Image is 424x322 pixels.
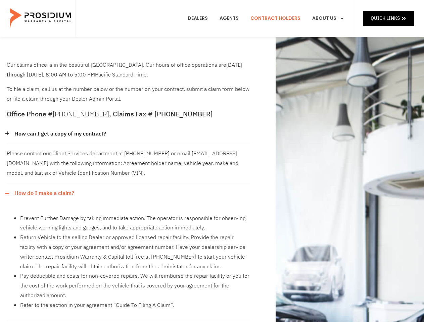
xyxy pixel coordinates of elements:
[183,6,349,31] nav: Menu
[307,6,349,31] a: About Us
[7,144,250,183] div: How can I get a copy of my contract?
[183,6,213,31] a: Dealers
[363,11,414,25] a: Quick Links
[7,60,250,80] p: Our claims office is in the beautiful [GEOGRAPHIC_DATA]. Our hours of office operations are Pacif...
[20,301,250,310] li: Refer to the section in your agreement “Guide To Filing A Claim”.
[20,233,250,271] li: Return Vehicle to the selling Dealer or approved licensed repair facility. Provide the repair fac...
[53,109,109,119] a: [PHONE_NUMBER]
[7,124,250,144] div: How can I get a copy of my contract?
[20,214,250,233] li: Prevent Further Damage by taking immediate action. The operator is responsible for observing vehi...
[14,189,74,198] a: How do I make a claim?
[7,183,250,203] div: How do I make a claim?
[7,61,242,79] b: [DATE] through [DATE], 8:00 AM to 5:00 PM
[7,203,250,321] div: How do I make a claim?
[371,14,400,22] span: Quick Links
[245,6,305,31] a: Contract Holders
[14,129,106,139] a: How can I get a copy of my contract?
[7,111,250,117] h5: Office Phone # , Claims Fax # [PHONE_NUMBER]
[7,60,250,104] div: To file a claim, call us at the number below or the number on your contract, submit a claim form ...
[215,6,244,31] a: Agents
[20,271,250,300] li: Pay deductible and costs for non-covered repairs. We will reimburse the repair facility or you fo...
